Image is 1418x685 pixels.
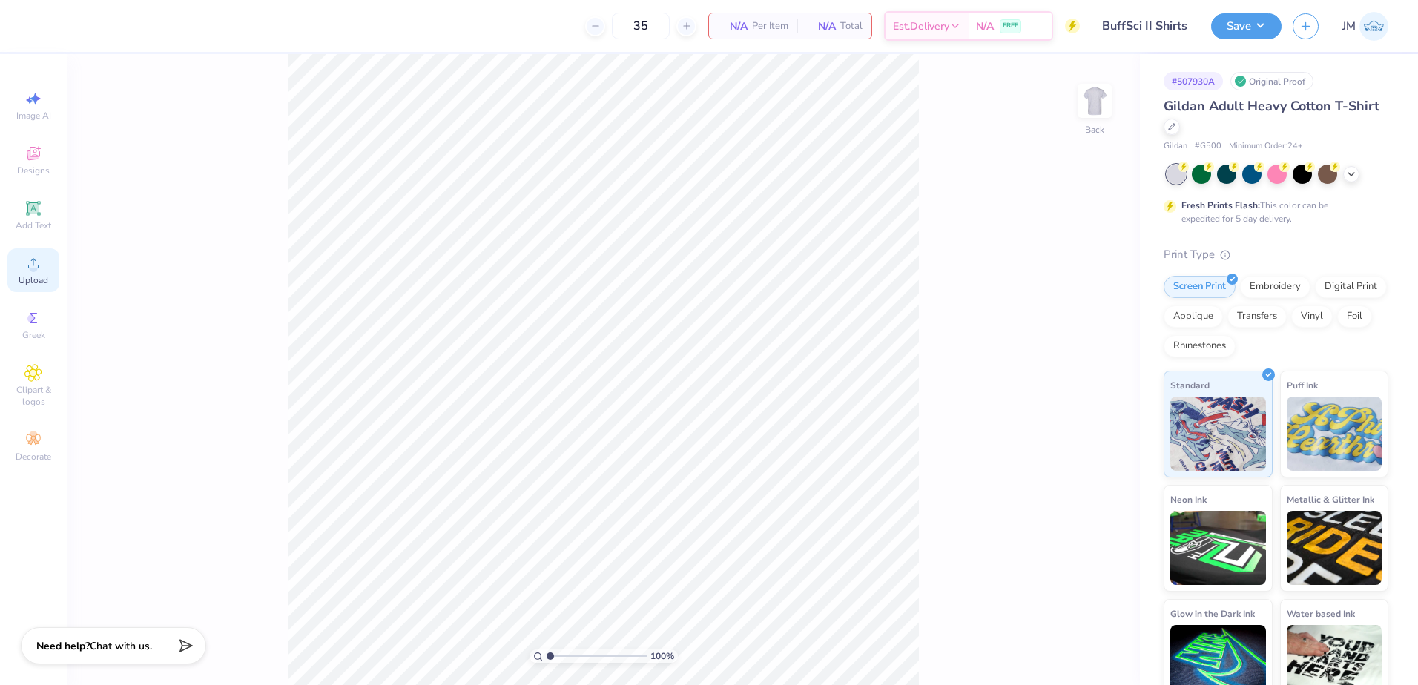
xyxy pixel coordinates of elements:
span: Neon Ink [1170,492,1207,507]
div: Foil [1337,305,1372,328]
span: Water based Ink [1287,606,1355,621]
a: JM [1342,12,1388,41]
img: Neon Ink [1170,511,1266,585]
img: Joshua Malaki [1359,12,1388,41]
div: # 507930A [1164,72,1223,90]
span: Add Text [16,219,51,231]
span: N/A [976,19,994,34]
span: Clipart & logos [7,384,59,408]
button: Save [1211,13,1282,39]
span: Greek [22,329,45,341]
strong: Fresh Prints Flash: [1181,199,1260,211]
span: Total [840,19,863,34]
span: Puff Ink [1287,377,1318,393]
span: Upload [19,274,48,286]
strong: Need help? [36,639,90,653]
span: Metallic & Glitter Ink [1287,492,1374,507]
span: Gildan Adult Heavy Cotton T-Shirt [1164,97,1379,115]
input: Untitled Design [1091,11,1200,41]
img: Standard [1170,397,1266,471]
div: Print Type [1164,246,1388,263]
span: Gildan [1164,140,1187,153]
div: This color can be expedited for 5 day delivery. [1181,199,1364,225]
div: Transfers [1227,305,1287,328]
div: Applique [1164,305,1223,328]
span: Est. Delivery [893,19,949,34]
span: JM [1342,18,1356,35]
span: Per Item [752,19,788,34]
span: Designs [17,165,50,176]
span: Minimum Order: 24 + [1229,140,1303,153]
div: Digital Print [1315,276,1387,298]
span: 100 % [650,649,674,663]
span: Chat with us. [90,639,152,653]
span: N/A [806,19,836,34]
span: Image AI [16,110,51,122]
div: Embroidery [1240,276,1310,298]
span: Standard [1170,377,1210,393]
span: Glow in the Dark Ink [1170,606,1255,621]
input: – – [612,13,670,39]
div: Screen Print [1164,276,1236,298]
span: FREE [1003,21,1018,31]
span: # G500 [1195,140,1221,153]
div: Vinyl [1291,305,1333,328]
img: Puff Ink [1287,397,1382,471]
div: Back [1085,123,1104,136]
img: Metallic & Glitter Ink [1287,511,1382,585]
img: Back [1080,86,1109,116]
div: Rhinestones [1164,335,1236,357]
div: Original Proof [1230,72,1313,90]
span: N/A [718,19,748,34]
span: Decorate [16,451,51,463]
